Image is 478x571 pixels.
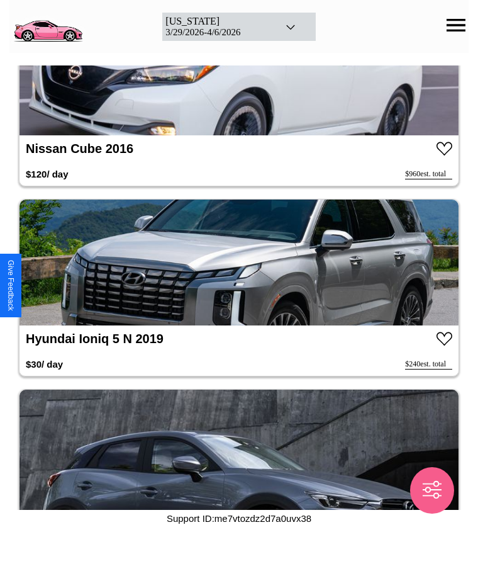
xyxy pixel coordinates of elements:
[167,510,311,527] p: Support ID: me7vtozdz2d7a0uvx38
[9,6,86,44] img: logo
[165,16,268,27] div: [US_STATE]
[6,260,15,311] div: Give Feedback
[26,353,63,376] h3: $ 30 / day
[405,359,452,370] div: $ 240 est. total
[26,142,133,155] a: Nissan Cube 2016
[26,332,164,346] a: Hyundai Ioniq 5 N 2019
[405,169,452,179] div: $ 960 est. total
[165,27,268,38] div: 3 / 29 / 2026 - 4 / 6 / 2026
[26,162,69,186] h3: $ 120 / day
